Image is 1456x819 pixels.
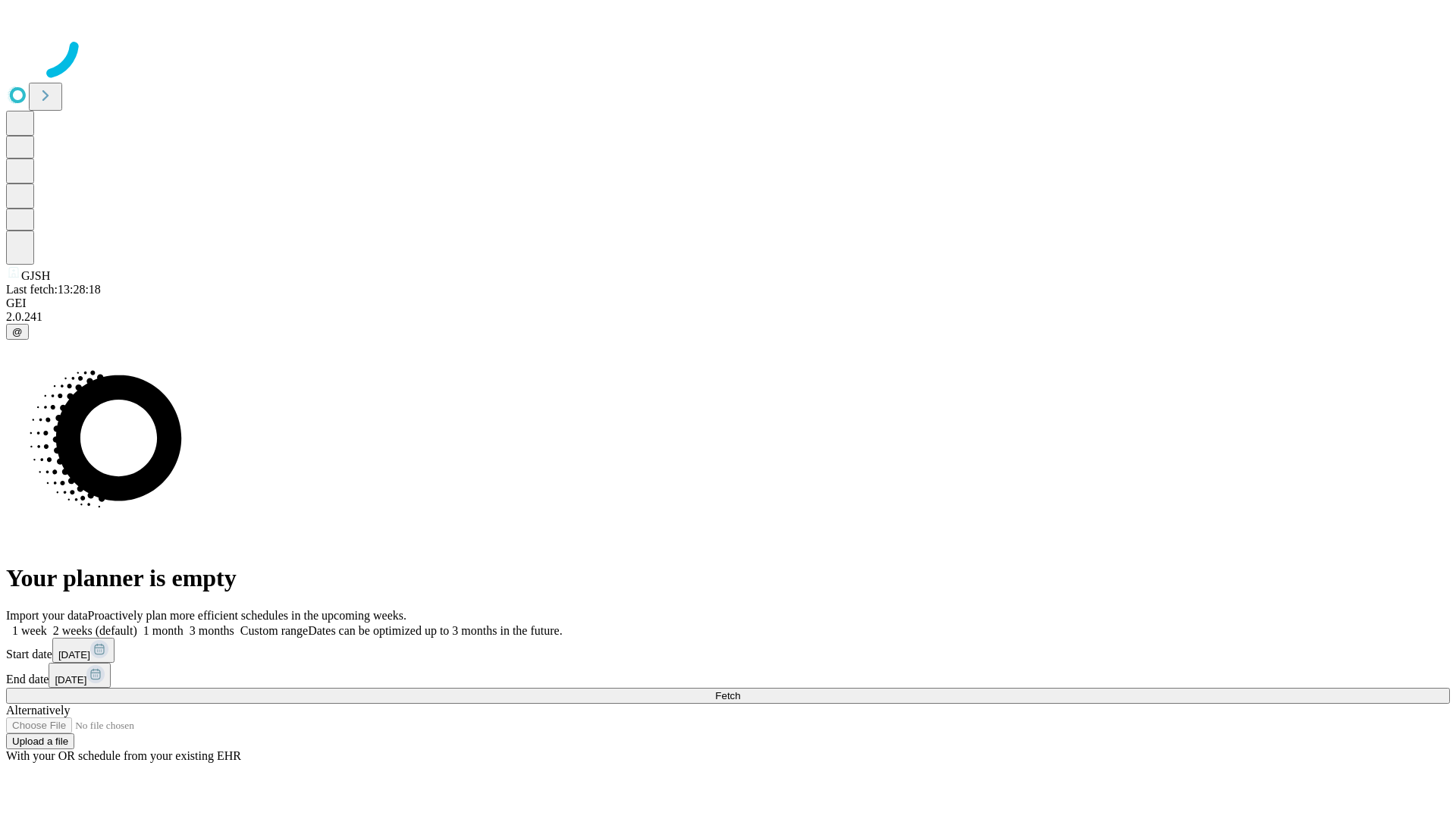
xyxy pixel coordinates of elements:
[6,638,1450,663] div: Start date
[53,624,137,637] span: 2 weeks (default)
[12,326,23,337] span: @
[190,624,234,637] span: 3 months
[240,624,308,637] span: Custom range
[143,624,184,637] span: 1 month
[6,704,70,717] span: Alternatively
[21,269,50,282] span: GJSH
[6,733,74,749] button: Upload a file
[308,624,562,637] span: Dates can be optimized up to 3 months in the future.
[12,624,47,637] span: 1 week
[6,564,1450,592] h1: Your planner is empty
[55,674,86,686] span: [DATE]
[6,310,1450,324] div: 2.0.241
[88,609,406,622] span: Proactively plan more efficient schedules in the upcoming weeks.
[6,609,88,622] span: Import your data
[6,663,1450,688] div: End date
[6,324,29,340] button: @
[6,749,241,762] span: With your OR schedule from your existing EHR
[58,649,90,661] span: [DATE]
[715,690,740,701] span: Fetch
[6,283,101,296] span: Last fetch: 13:28:18
[49,663,111,688] button: [DATE]
[52,638,115,663] button: [DATE]
[6,688,1450,704] button: Fetch
[6,297,1450,310] div: GEI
